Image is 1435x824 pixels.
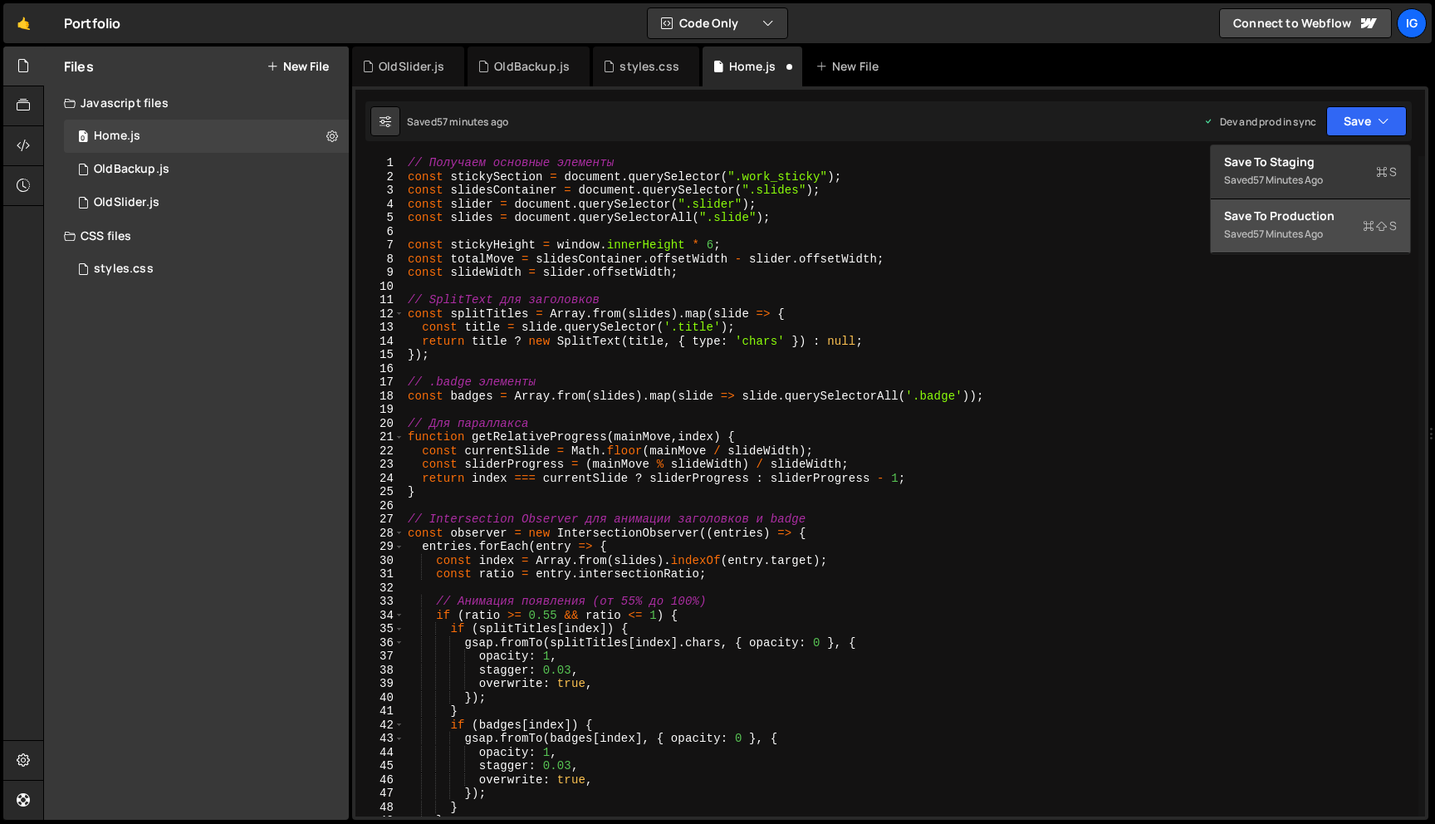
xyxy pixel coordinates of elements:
[355,746,404,760] div: 44
[494,58,570,75] div: OldBackup.js
[355,225,404,239] div: 6
[407,115,508,129] div: Saved
[1211,145,1410,199] button: Save to StagingS Saved57 minutes ago
[355,527,404,541] div: 28
[44,86,349,120] div: Javascript files
[64,13,120,33] div: Portfolio
[64,186,349,219] div: OldSlider.js
[94,129,140,144] div: Home.js
[355,472,404,486] div: 24
[437,115,508,129] div: 57 minutes ago
[355,513,404,527] div: 27
[355,759,404,773] div: 45
[1376,164,1397,180] span: S
[355,321,404,335] div: 13
[355,362,404,376] div: 16
[355,691,404,705] div: 40
[64,253,349,286] div: 14577/44352.css
[1397,8,1427,38] a: Ig
[1219,8,1392,38] a: Connect to Webflow
[1203,115,1316,129] div: Dev and prod in sync
[1224,224,1397,244] div: Saved
[78,131,88,145] span: 0
[379,58,444,75] div: OldSlider.js
[355,184,404,198] div: 3
[355,554,404,568] div: 30
[355,622,404,636] div: 35
[355,540,404,554] div: 29
[1211,199,1410,253] button: Save to ProductionS Saved57 minutes ago
[1224,154,1397,170] div: Save to Staging
[1224,208,1397,224] div: Save to Production
[355,390,404,404] div: 18
[355,677,404,691] div: 39
[355,458,404,472] div: 23
[355,664,404,678] div: 38
[1224,170,1397,190] div: Saved
[94,262,154,277] div: styles.css
[267,60,329,73] button: New File
[355,485,404,499] div: 25
[94,195,159,210] div: OldSlider.js
[1253,227,1323,241] div: 57 minutes ago
[1253,173,1323,187] div: 57 minutes ago
[355,156,404,170] div: 1
[648,8,787,38] button: Code Only
[355,567,404,581] div: 31
[729,58,776,75] div: Home.js
[355,403,404,417] div: 19
[355,787,404,801] div: 47
[64,120,349,153] div: 14577/37696.js
[355,417,404,431] div: 20
[355,704,404,719] div: 41
[94,162,169,177] div: OldBackup.js
[815,58,885,75] div: New File
[355,444,404,459] div: 22
[355,636,404,650] div: 36
[355,581,404,596] div: 32
[355,773,404,787] div: 46
[355,198,404,212] div: 4
[355,293,404,307] div: 11
[355,499,404,513] div: 26
[355,732,404,746] div: 43
[355,430,404,444] div: 21
[355,801,404,815] div: 48
[355,609,404,623] div: 34
[355,266,404,280] div: 9
[355,211,404,225] div: 5
[620,58,679,75] div: styles.css
[355,375,404,390] div: 17
[64,57,94,76] h2: Files
[355,335,404,349] div: 14
[355,650,404,664] div: 37
[64,153,349,186] div: 14577/44351.js
[1363,218,1397,234] span: S
[44,219,349,253] div: CSS files
[3,3,44,43] a: 🤙
[355,280,404,294] div: 10
[355,307,404,321] div: 12
[355,253,404,267] div: 8
[355,719,404,733] div: 42
[355,595,404,609] div: 33
[355,348,404,362] div: 15
[355,238,404,253] div: 7
[1326,106,1407,136] button: Save
[355,170,404,184] div: 2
